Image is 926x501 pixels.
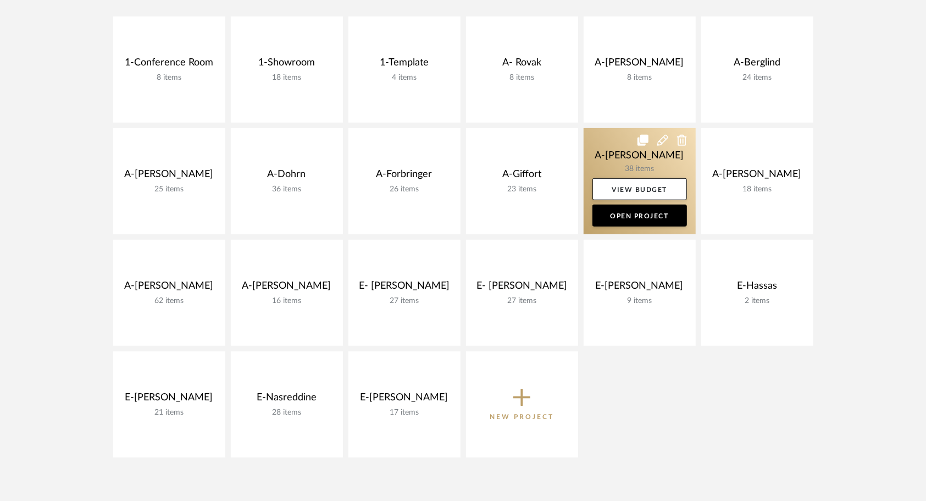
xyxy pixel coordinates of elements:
[710,280,805,296] div: E-Hassas
[122,57,217,73] div: 1-Conference Room
[122,408,217,417] div: 21 items
[357,296,452,306] div: 27 items
[122,280,217,296] div: A-[PERSON_NAME]
[122,168,217,185] div: A-[PERSON_NAME]
[710,168,805,185] div: A-[PERSON_NAME]
[592,296,687,306] div: 9 items
[357,57,452,73] div: 1-Template
[475,280,569,296] div: E- [PERSON_NAME]
[592,280,687,296] div: E-[PERSON_NAME]
[592,57,687,73] div: A-[PERSON_NAME]
[475,185,569,194] div: 23 items
[357,73,452,82] div: 4 items
[710,185,805,194] div: 18 items
[357,408,452,417] div: 17 items
[357,280,452,296] div: E- [PERSON_NAME]
[710,73,805,82] div: 24 items
[122,185,217,194] div: 25 items
[240,73,334,82] div: 18 items
[357,168,452,185] div: A-Forbringer
[240,185,334,194] div: 36 items
[122,296,217,306] div: 62 items
[357,185,452,194] div: 26 items
[240,296,334,306] div: 16 items
[475,168,569,185] div: A-Giffort
[475,57,569,73] div: A- Rovak
[475,73,569,82] div: 8 items
[710,57,805,73] div: A-Berglind
[592,73,687,82] div: 8 items
[357,392,452,408] div: E-[PERSON_NAME]
[240,168,334,185] div: A-Dohrn
[240,408,334,417] div: 28 items
[122,392,217,408] div: E-[PERSON_NAME]
[240,57,334,73] div: 1-Showroom
[122,73,217,82] div: 8 items
[240,392,334,408] div: E-Nasreddine
[710,296,805,306] div: 2 items
[490,411,554,422] p: New Project
[240,280,334,296] div: A-[PERSON_NAME]
[592,205,687,227] a: Open Project
[466,351,578,458] button: New Project
[592,178,687,200] a: View Budget
[475,296,569,306] div: 27 items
